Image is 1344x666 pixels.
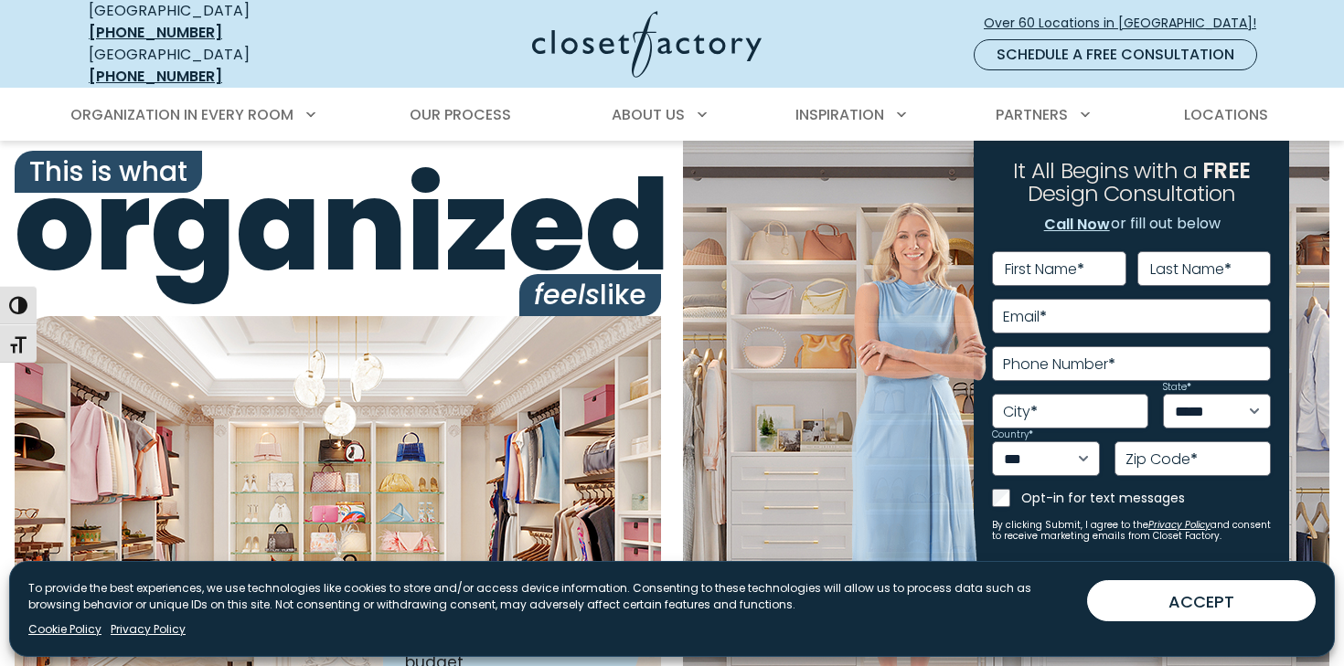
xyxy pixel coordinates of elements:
a: [PHONE_NUMBER] [89,22,222,43]
a: Privacy Policy [111,621,186,638]
span: About Us [612,104,685,125]
a: Schedule a Free Consultation [974,39,1257,70]
span: like [519,274,661,316]
a: Cookie Policy [28,621,101,638]
span: Inspiration [795,104,884,125]
span: Over 60 Locations in [GEOGRAPHIC_DATA]! [984,14,1271,33]
i: feels [534,275,600,314]
p: To provide the best experiences, we use technologies like cookies to store and/or access device i... [28,580,1072,613]
span: Our Process [410,104,511,125]
div: [GEOGRAPHIC_DATA] [89,44,354,88]
a: Over 60 Locations in [GEOGRAPHIC_DATA]! [983,7,1272,39]
img: Closet Factory Logo [532,11,762,78]
button: ACCEPT [1087,580,1316,621]
nav: Primary Menu [58,90,1286,141]
span: Organization in Every Room [70,104,293,125]
a: [PHONE_NUMBER] [89,66,222,87]
span: Locations [1184,104,1268,125]
span: Partners [996,104,1068,125]
span: organized [15,164,661,289]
